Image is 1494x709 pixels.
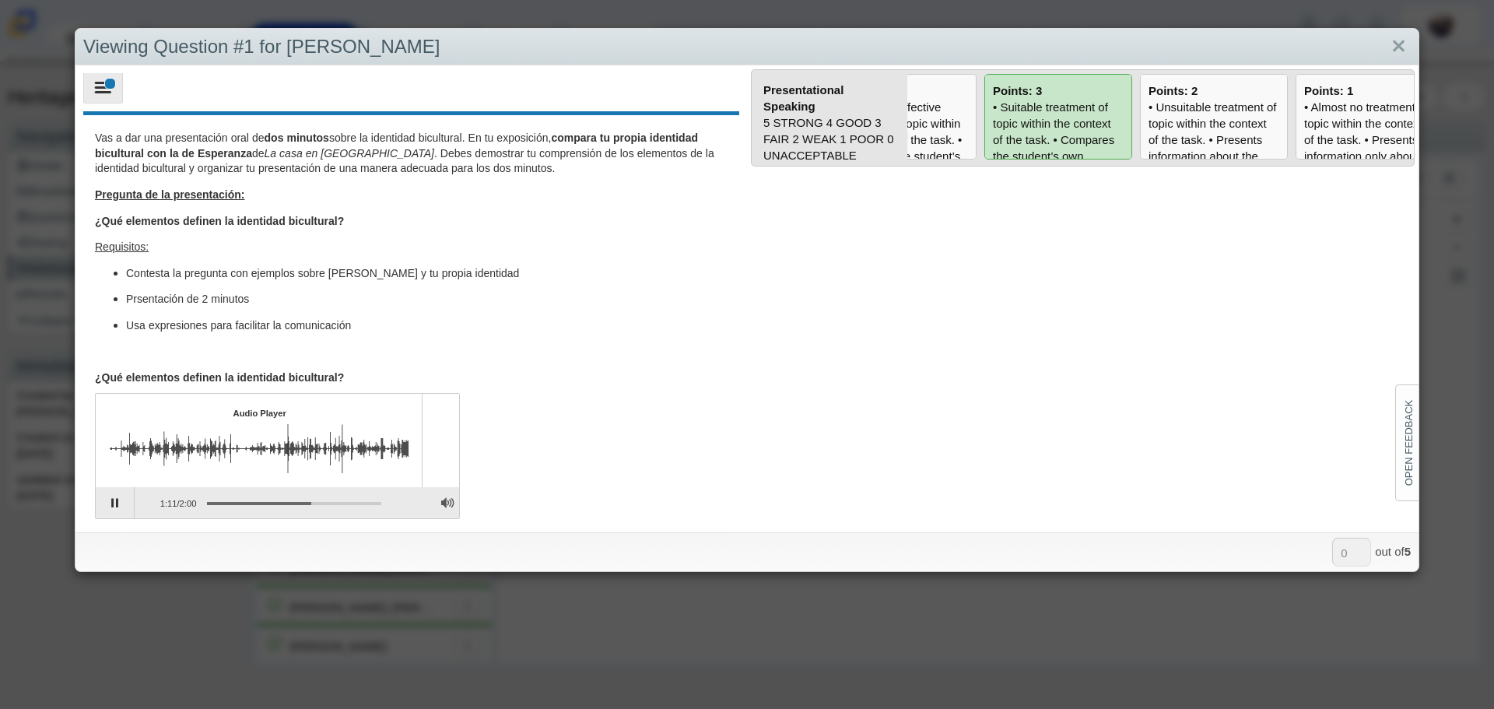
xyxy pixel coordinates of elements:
[1304,99,1435,704] div: • Almost no treatment of topic within the context of the task. • Presents information only about ...
[1304,84,1353,97] b: Points: 1
[83,111,739,540] div: Assessment items
[435,487,459,518] button: Adjust Volume
[95,131,698,160] strong: compara tu propia identidad bicultural con la de Esperanza
[180,497,197,508] span: 2:00
[126,292,728,307] p: Prsentación de 2 minutos
[763,114,896,163] div: 5 STRONG 4 GOOD 3 FAIR 2 WEAK 1 POOR 0 UNACCEPTABLE
[95,214,344,228] b: ¿Qué elementos definen la identidad bicultural?
[95,131,728,177] p: Vas a dar una presentación oral de sobre la identidad bicultural. En tu exposición, de . Debes de...
[95,188,245,202] strong: Pregunta de la presentación:
[233,408,286,420] div: Audio Player
[83,71,123,104] button: Toggle menu, you have a tool enabled
[1375,538,1411,565] div: out of
[177,497,180,508] span: /
[95,240,149,254] u: Requisitos:
[265,131,329,145] strong: dos minutos
[1395,384,1419,501] a: Open Feedback
[1405,545,1411,558] b: 5
[763,83,843,113] b: Presentational Speaking
[1387,33,1411,60] a: Close
[1149,84,1198,97] b: Points: 2
[96,487,135,518] button: Pause playback
[95,370,344,384] b: ¿Qué elementos definen la identidad bicultural?
[993,84,1042,97] b: Points: 3
[126,266,728,282] p: Contesta la pregunta con ejemplos sobre [PERSON_NAME] y tu propia identidad
[75,29,1419,65] div: Viewing Question #1 for [PERSON_NAME]
[126,318,728,334] p: Usa expresiones para facilitar la comunicación
[265,146,434,160] i: La casa en [GEOGRAPHIC_DATA]
[160,497,177,508] span: 1:11
[207,502,381,505] div: Progress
